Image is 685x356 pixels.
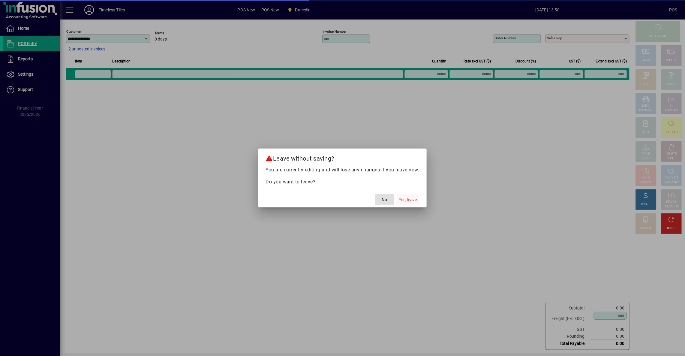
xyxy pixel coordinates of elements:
span: Yes, leave [399,197,417,203]
span: No [382,197,387,203]
p: You are currently editing and will lose any changes if you leave now. [266,166,419,173]
p: Do you want to leave? [266,178,419,186]
button: Yes, leave [397,194,419,205]
button: No [375,194,394,205]
h2: Leave without saving? [258,149,427,166]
